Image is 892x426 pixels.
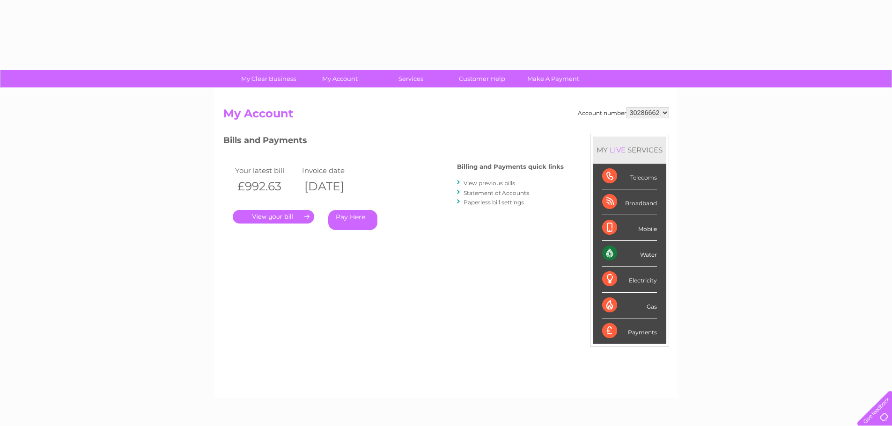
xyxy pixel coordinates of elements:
a: My Account [301,70,378,87]
td: Invoice date [300,164,367,177]
div: Mobile [602,215,657,241]
div: Electricity [602,267,657,292]
h4: Billing and Payments quick links [457,163,564,170]
a: Paperless bill settings [464,199,524,206]
th: £992.63 [233,177,300,196]
th: [DATE] [300,177,367,196]
h3: Bills and Payments [223,134,564,150]
div: Payments [602,318,657,344]
div: Telecoms [602,164,657,189]
a: Services [372,70,450,87]
div: Water [602,241,657,267]
a: Make A Payment [515,70,592,87]
div: Account number [578,107,669,118]
div: Broadband [602,189,657,215]
td: Your latest bill [233,164,300,177]
a: Pay Here [328,210,377,230]
a: . [233,210,314,224]
a: My Clear Business [230,70,307,87]
a: Customer Help [443,70,521,87]
div: LIVE [608,145,627,154]
a: View previous bills [464,180,515,187]
div: Gas [602,293,657,318]
div: MY SERVICES [593,137,666,163]
a: Statement of Accounts [464,189,529,196]
h2: My Account [223,107,669,125]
